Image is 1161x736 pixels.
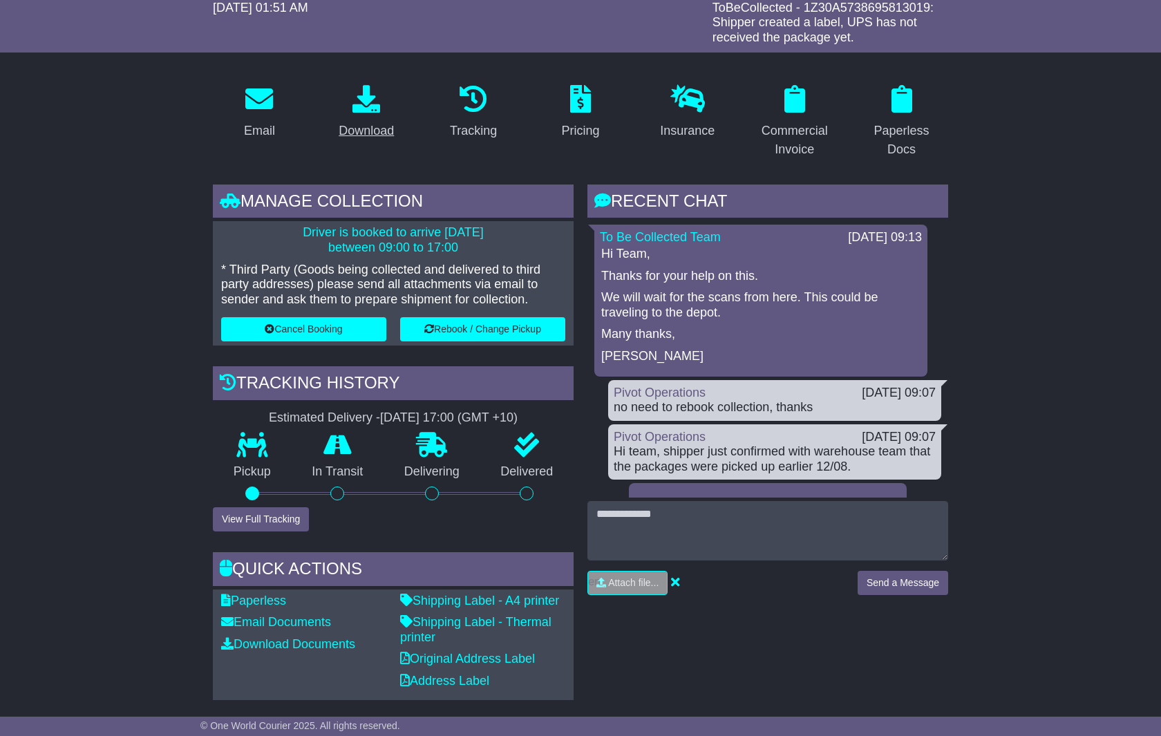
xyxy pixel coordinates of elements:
button: Send a Message [858,571,948,595]
div: Tracking [450,122,497,140]
a: Pivot Operations [614,430,706,444]
a: Shipping Label - A4 printer [400,594,559,607]
div: Download [339,122,394,140]
p: [PERSON_NAME] [601,349,921,364]
a: Commercial Invoice [748,80,841,164]
a: Download Documents [221,637,355,651]
div: [DATE] 09:07 [862,386,936,401]
div: Hi team, shipper just confirmed with warehouse team that the packages were picked up earlier 12/08. [614,444,936,474]
p: We will wait for the scans from here. This could be traveling to the depot. [601,290,921,320]
span: [DATE] 01:51 AM [213,1,308,15]
p: * Third Party (Goods being collected and delivered to third party addresses) please send all atta... [221,263,565,308]
p: Thanks for your help on this. [601,269,921,284]
div: [DATE] 17:00 (GMT +10) [380,411,518,426]
a: Paperless Docs [855,80,948,164]
div: no need to rebook collection, thanks [614,400,936,415]
p: Delivering [384,464,480,480]
a: Insurance [651,80,724,145]
div: Pricing [561,122,599,140]
div: Email [244,122,275,140]
p: Driver is booked to arrive [DATE] between 09:00 to 17:00 [221,225,565,255]
p: Pickup [213,464,292,480]
div: Paperless Docs [864,122,939,159]
span: ToBeCollected - 1Z30A5738695813019: Shipper created a label, UPS has not received the package yet. [712,1,934,44]
div: Tracking history [213,366,574,404]
a: Email Documents [221,615,331,629]
div: RECENT CHAT [587,185,948,222]
div: Estimated Delivery - [213,411,574,426]
div: Manage collection [213,185,574,222]
button: Rebook / Change Pickup [400,317,565,341]
a: Tracking [441,80,506,145]
a: Paperless [221,594,286,607]
p: In Transit [292,464,384,480]
div: [DATE] 08:51 [634,496,901,511]
div: Insurance [660,122,715,140]
div: [DATE] 09:13 [848,230,922,245]
p: Hi Team, [601,247,921,262]
a: Original Address Label [400,652,535,666]
a: Pricing [552,80,608,145]
p: Many thanks, [601,327,921,342]
a: Download [330,80,403,145]
a: Email [235,80,284,145]
button: View Full Tracking [213,507,309,531]
a: Address Label [400,674,489,688]
div: Commercial Invoice [757,122,832,159]
div: Quick Actions [213,552,574,589]
a: To Be Collected Team [600,230,721,244]
p: Delivered [480,464,574,480]
div: [DATE] 09:07 [862,430,936,445]
span: © One World Courier 2025. All rights reserved. [200,720,400,731]
a: Pivot Operations [614,386,706,399]
button: Cancel Booking [221,317,386,341]
a: Shipping Label - Thermal printer [400,615,551,644]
